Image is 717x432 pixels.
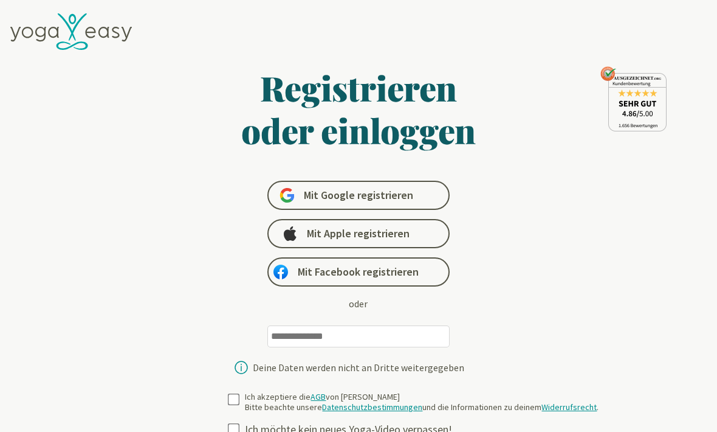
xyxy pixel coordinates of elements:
h1: Registrieren oder einloggen [123,66,594,152]
a: Mit Apple registrieren [267,219,450,248]
a: Widerrufsrecht [541,402,597,413]
span: Mit Facebook registrieren [298,265,419,279]
span: Mit Google registrieren [304,188,413,203]
div: Deine Daten werden nicht an Dritte weitergegeben [253,363,464,372]
a: Mit Facebook registrieren [267,257,450,287]
a: Datenschutzbestimmungen [322,402,422,413]
span: Mit Apple registrieren [307,226,410,241]
img: ausgezeichnet_seal.png [600,66,667,131]
div: Ich akzeptiere die von [PERSON_NAME] Bitte beachte unsere und die Informationen zu deinem . [245,392,599,413]
a: AGB [310,391,326,402]
div: oder [349,296,368,311]
a: Mit Google registrieren [267,181,450,210]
